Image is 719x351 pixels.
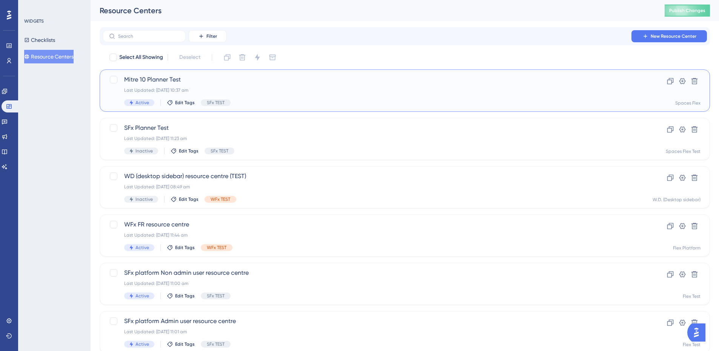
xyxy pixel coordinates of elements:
[171,196,199,202] button: Edit Tags
[135,293,149,299] span: Active
[124,280,625,286] div: Last Updated: [DATE] 11:00 am
[124,87,625,93] div: Last Updated: [DATE] 10:37 am
[171,148,199,154] button: Edit Tags
[653,197,701,203] div: W.D. (Desktop sidebar)
[175,245,195,251] span: Edit Tags
[207,341,225,347] span: SFx TEST
[175,100,195,106] span: Edit Tags
[687,321,710,344] iframe: UserGuiding AI Assistant Launcher
[124,268,625,277] span: SFx platform Non admin user resource centre
[167,293,195,299] button: Edit Tags
[666,148,701,154] div: Spaces Flex Test
[119,53,163,62] span: Select All Showing
[179,53,200,62] span: Deselect
[24,18,44,24] div: WIDGETS
[167,341,195,347] button: Edit Tags
[135,148,153,154] span: Inactive
[179,148,199,154] span: Edit Tags
[631,30,707,42] button: New Resource Center
[124,317,625,326] span: SFx platform Admin user resource centre
[189,30,226,42] button: Filter
[100,5,646,16] div: Resource Centers
[211,196,230,202] span: WFx TEST
[124,123,625,132] span: SFx Planner Test
[683,342,701,348] div: Flex Test
[118,34,179,39] input: Search
[651,33,696,39] span: New Resource Center
[135,245,149,251] span: Active
[179,196,199,202] span: Edit Tags
[665,5,710,17] button: Publish Changes
[135,196,153,202] span: Inactive
[24,50,74,63] button: Resource Centers
[124,329,625,335] div: Last Updated: [DATE] 11:01 am
[124,75,625,84] span: Mitre 10 Planner Test
[211,148,228,154] span: SFx TEST
[124,232,625,238] div: Last Updated: [DATE] 11:44 am
[135,100,149,106] span: Active
[175,341,195,347] span: Edit Tags
[135,341,149,347] span: Active
[683,293,701,299] div: Flex Test
[124,184,625,190] div: Last Updated: [DATE] 08:49 am
[167,245,195,251] button: Edit Tags
[124,220,625,229] span: WFx FR resource centre
[673,245,701,251] div: Flex Platform
[124,172,625,181] span: WD (desktop sidebar) resource centre (TEST)
[675,100,701,106] div: Spaces Flex
[175,293,195,299] span: Edit Tags
[167,100,195,106] button: Edit Tags
[669,8,705,14] span: Publish Changes
[206,33,217,39] span: Filter
[207,100,225,106] span: SFx TEST
[172,51,207,64] button: Deselect
[24,33,55,47] button: Checklists
[124,135,625,142] div: Last Updated: [DATE] 11:23 am
[207,293,225,299] span: SFx TEST
[207,245,226,251] span: WFx TEST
